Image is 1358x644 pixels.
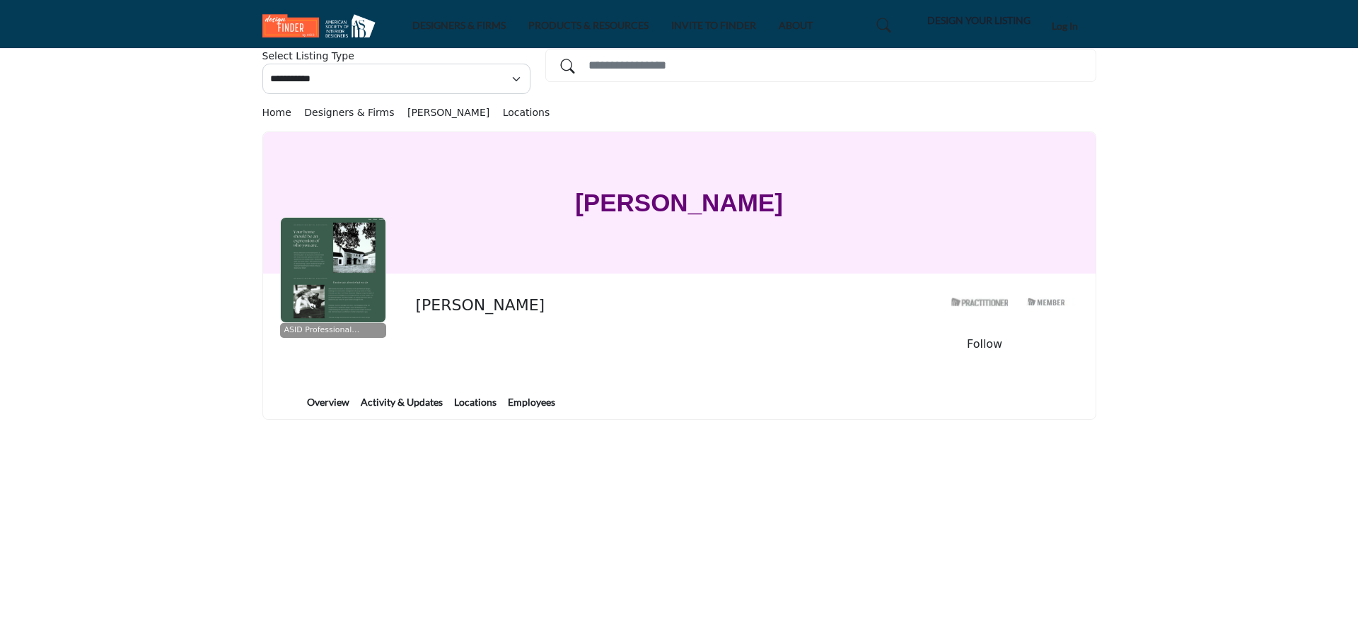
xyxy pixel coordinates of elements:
label: Select Listing Type [262,49,354,64]
span: Log In [1052,20,1078,32]
img: ASID Members [1018,294,1075,310]
button: Log In [1034,13,1096,40]
a: INVITE TO FINDER [671,19,756,31]
a: Locations [453,394,497,419]
button: Follow [915,329,1055,360]
a: Locations [493,107,550,118]
img: site Logo [262,14,383,37]
a: Employees [507,394,556,419]
div: DESIGN YOUR LISTING [907,12,1031,29]
button: Like [891,339,908,350]
a: Search [864,14,900,37]
a: PRODUCTS & RESOURCES [528,19,649,31]
img: ASID Qualified Practitioners [951,294,1008,310]
a: Overview [306,394,350,419]
a: [PERSON_NAME] [407,107,489,118]
h1: [PERSON_NAME] [575,132,783,274]
input: Search Solutions [545,49,1096,82]
a: DESIGNERS & FIRMS [412,19,506,31]
a: Home [262,107,305,118]
a: ABOUT [779,19,813,31]
span: ASID Professional Practitioner [283,324,361,336]
h5: DESIGN YOUR LISTING [927,14,1031,27]
a: Activity & Updates [360,394,443,419]
a: Designers & Firms [304,107,407,118]
button: More details [1062,339,1079,351]
h2: [PERSON_NAME] [415,296,804,315]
